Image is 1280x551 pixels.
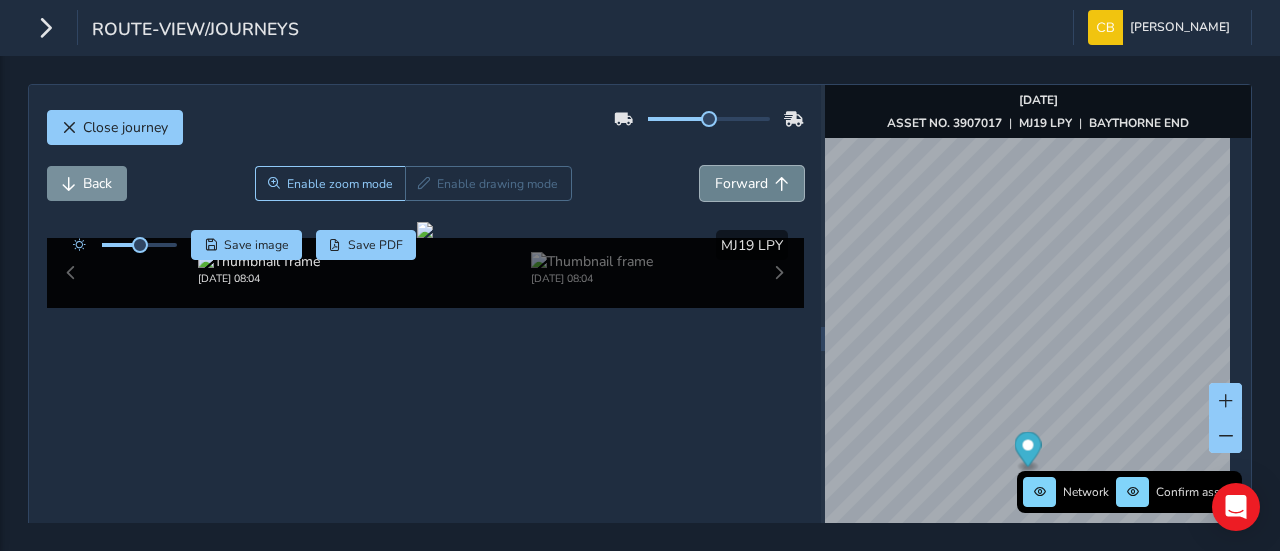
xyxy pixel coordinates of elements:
span: Confirm assets [1156,484,1236,500]
span: Save image [224,237,289,253]
span: Network [1063,484,1109,500]
img: Thumbnail frame [531,252,653,271]
div: | | [887,115,1189,131]
button: Back [47,166,127,201]
button: [PERSON_NAME] [1088,10,1237,45]
div: [DATE] 08:04 [198,271,320,286]
span: Enable zoom mode [287,176,393,192]
button: Forward [700,166,804,201]
div: Map marker [1015,432,1042,473]
strong: ASSET NO. 3907017 [887,115,1002,131]
span: [PERSON_NAME] [1130,10,1230,45]
img: diamond-layout [1088,10,1123,45]
span: MJ19 LPY [721,236,783,255]
img: Thumbnail frame [198,252,320,271]
span: route-view/journeys [92,17,299,45]
span: Back [83,174,112,193]
button: PDF [316,230,417,260]
span: Save PDF [348,237,403,253]
span: Close journey [83,118,168,137]
button: Close journey [47,110,183,145]
div: Open Intercom Messenger [1212,483,1260,531]
strong: BAYTHORNE END [1089,115,1189,131]
button: Zoom [255,166,406,201]
strong: MJ19 LPY [1019,115,1072,131]
div: [DATE] 08:04 [531,271,653,286]
span: Forward [715,174,768,193]
button: Save [191,230,302,260]
strong: [DATE] [1019,92,1058,108]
